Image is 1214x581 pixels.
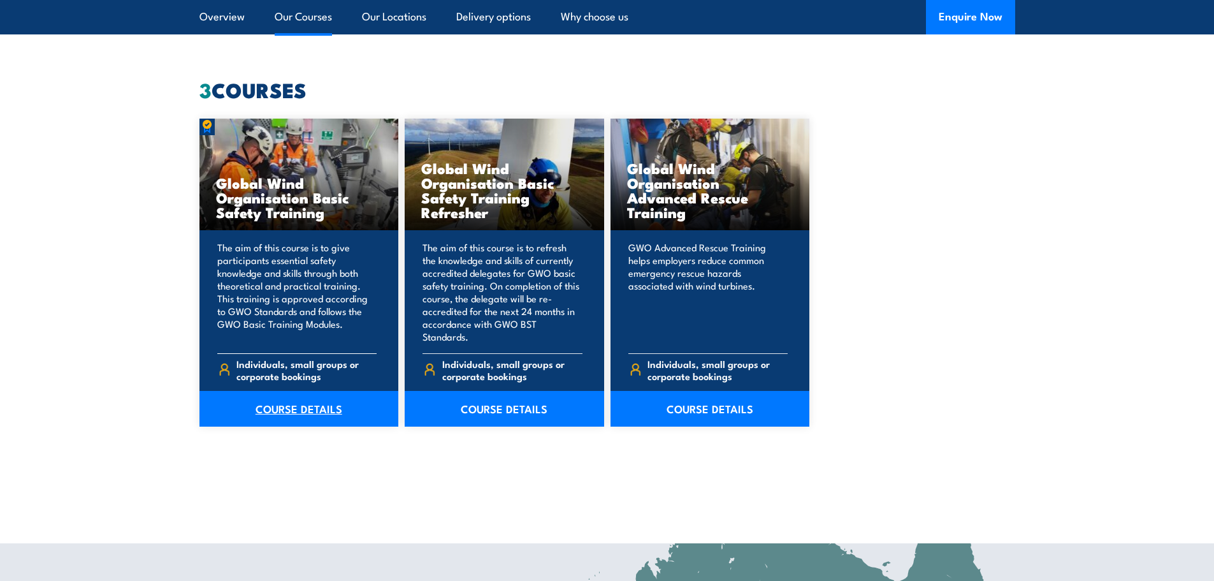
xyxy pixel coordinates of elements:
h3: Global Wind Organisation Advanced Rescue Training [627,161,793,219]
a: COURSE DETAILS [611,391,810,427]
p: The aim of this course is to give participants essential safety knowledge and skills through both... [217,241,377,343]
a: COURSE DETAILS [405,391,604,427]
h3: Global Wind Organisation Basic Safety Training Refresher [421,161,588,219]
span: Individuals, small groups or corporate bookings [442,358,582,382]
p: GWO Advanced Rescue Training helps employers reduce common emergency rescue hazards associated wi... [628,241,788,343]
strong: 3 [199,73,212,105]
span: Individuals, small groups or corporate bookings [647,358,788,382]
h3: Global Wind Organisation Basic Safety Training [216,175,382,219]
p: The aim of this course is to refresh the knowledge and skills of currently accredited delegates f... [423,241,582,343]
h2: COURSES [199,80,1015,98]
span: Individuals, small groups or corporate bookings [236,358,377,382]
a: COURSE DETAILS [199,391,399,427]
